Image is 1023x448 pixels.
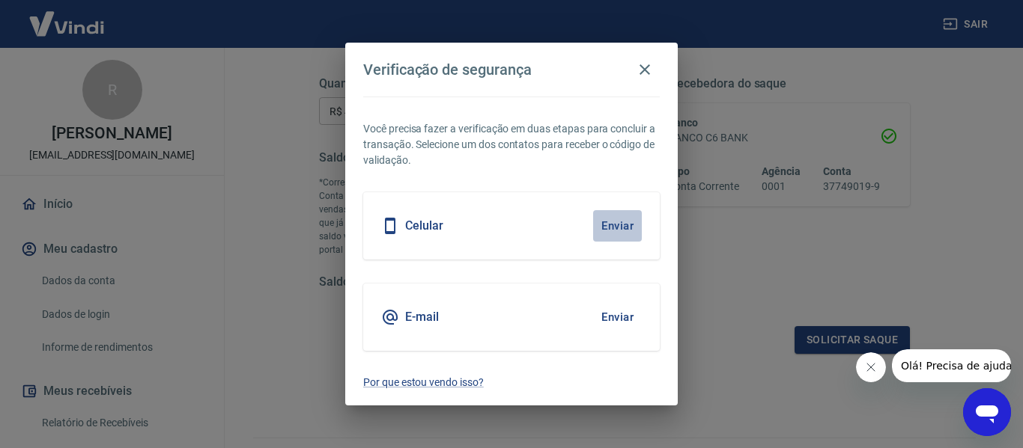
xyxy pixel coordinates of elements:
[9,10,126,22] span: Olá! Precisa de ajuda?
[363,61,532,79] h4: Verificação de segurança
[593,301,642,333] button: Enviar
[856,352,886,382] iframe: Fechar mensagem
[405,218,443,233] h5: Celular
[593,210,642,242] button: Enviar
[363,375,660,390] a: Por que estou vendo isso?
[892,349,1011,382] iframe: Mensagem da empresa
[363,121,660,168] p: Você precisa fazer a verificação em duas etapas para concluir a transação. Selecione um dos conta...
[963,388,1011,436] iframe: Botão para abrir a janela de mensagens
[405,310,439,325] h5: E-mail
